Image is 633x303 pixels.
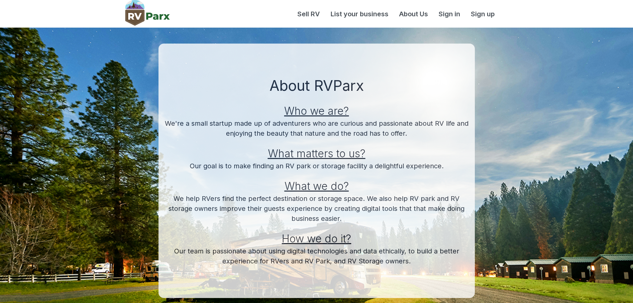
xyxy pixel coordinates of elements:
p: We're a small startup made up of adventurers who are curious and passionate about RV life and enj... [161,118,472,138]
h2: Who we are? [161,96,472,118]
h2: What matters to us? [161,138,472,161]
p: Our goal is to make finding an RV park or storage facility a delightful experience. [161,161,472,171]
a: Sign up [466,9,500,19]
a: Sign in [433,9,466,19]
h2: What we do? [161,171,472,194]
a: List your business [325,9,394,19]
h2: How we do it? [161,224,472,246]
p: Our team is passionate about using digital technologies and data ethically, to build a better exp... [161,246,472,266]
p: We help RVers find the perfect destination or storage space. We also help RV park and RV storage ... [161,194,472,224]
h1: About RVParx [161,76,472,96]
a: About Us [394,9,433,19]
a: Sell RV [292,9,325,19]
